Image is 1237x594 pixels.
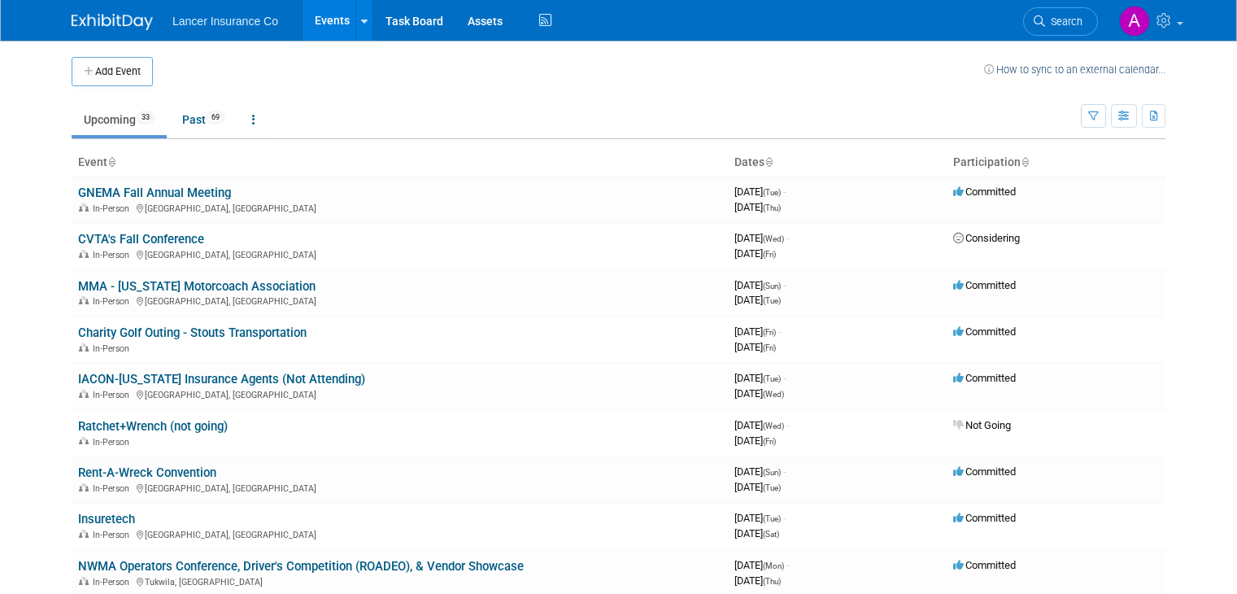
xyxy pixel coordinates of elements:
[763,343,776,352] span: (Fri)
[72,104,167,135] a: Upcoming33
[763,250,776,259] span: (Fri)
[778,325,781,338] span: -
[984,63,1165,76] a: How to sync to an external calendar...
[763,296,781,305] span: (Tue)
[78,527,721,540] div: [GEOGRAPHIC_DATA], [GEOGRAPHIC_DATA]
[763,437,776,446] span: (Fri)
[79,203,89,212] img: In-Person Event
[93,390,134,400] span: In-Person
[78,512,135,526] a: Insuretech
[79,530,89,538] img: In-Person Event
[728,149,947,177] th: Dates
[763,483,781,492] span: (Tue)
[72,57,153,86] button: Add Event
[763,530,779,539] span: (Sat)
[78,387,721,400] div: [GEOGRAPHIC_DATA], [GEOGRAPHIC_DATA]
[72,14,153,30] img: ExhibitDay
[734,574,781,587] span: [DATE]
[734,186,786,198] span: [DATE]
[734,247,776,260] span: [DATE]
[763,561,784,570] span: (Mon)
[953,559,1016,571] span: Committed
[79,577,89,585] img: In-Person Event
[78,325,307,340] a: Charity Golf Outing - Stouts Transportation
[93,577,134,587] span: In-Person
[79,483,89,491] img: In-Person Event
[1023,7,1098,36] a: Search
[93,296,134,307] span: In-Person
[734,294,781,306] span: [DATE]
[783,186,786,198] span: -
[137,111,155,124] span: 33
[786,559,789,571] span: -
[1045,15,1082,28] span: Search
[79,296,89,304] img: In-Person Event
[783,512,786,524] span: -
[953,512,1016,524] span: Committed
[78,294,721,307] div: [GEOGRAPHIC_DATA], [GEOGRAPHIC_DATA]
[763,234,784,243] span: (Wed)
[93,250,134,260] span: In-Person
[734,279,786,291] span: [DATE]
[78,419,228,434] a: Ratchet+Wrench (not going)
[734,435,776,447] span: [DATE]
[734,512,786,524] span: [DATE]
[953,186,1016,198] span: Committed
[734,465,786,478] span: [DATE]
[78,247,721,260] div: [GEOGRAPHIC_DATA], [GEOGRAPHIC_DATA]
[93,437,134,448] span: In-Person
[734,232,789,244] span: [DATE]
[78,186,231,200] a: GNEMA Fall Annual Meeting
[107,155,115,168] a: Sort by Event Name
[734,481,781,493] span: [DATE]
[763,282,781,290] span: (Sun)
[170,104,237,135] a: Past69
[734,372,786,384] span: [DATE]
[207,111,224,124] span: 69
[786,419,789,431] span: -
[786,232,789,244] span: -
[734,325,781,338] span: [DATE]
[953,325,1016,338] span: Committed
[78,574,721,587] div: Tukwila, [GEOGRAPHIC_DATA]
[763,468,781,477] span: (Sun)
[79,390,89,398] img: In-Person Event
[763,421,784,430] span: (Wed)
[93,483,134,494] span: In-Person
[78,232,204,247] a: CVTA's Fall Conference
[78,465,216,480] a: Rent-A-Wreck Convention
[953,465,1016,478] span: Committed
[78,481,721,494] div: [GEOGRAPHIC_DATA], [GEOGRAPHIC_DATA]
[734,419,789,431] span: [DATE]
[734,527,779,539] span: [DATE]
[78,372,365,387] a: IACON-[US_STATE] Insurance Agents (Not Attending)
[78,201,721,214] div: [GEOGRAPHIC_DATA], [GEOGRAPHIC_DATA]
[734,559,789,571] span: [DATE]
[783,465,786,478] span: -
[953,419,1011,431] span: Not Going
[764,155,773,168] a: Sort by Start Date
[1021,155,1029,168] a: Sort by Participation Type
[953,279,1016,291] span: Committed
[947,149,1165,177] th: Participation
[763,328,776,337] span: (Fri)
[763,374,781,383] span: (Tue)
[79,437,89,445] img: In-Person Event
[734,387,784,400] span: [DATE]
[1119,6,1150,37] img: Ann Barron
[783,372,786,384] span: -
[734,201,781,213] span: [DATE]
[78,279,316,294] a: MMA - [US_STATE] Motorcoach Association
[763,390,784,399] span: (Wed)
[72,149,728,177] th: Event
[172,15,278,28] span: Lancer Insurance Co
[93,343,134,354] span: In-Person
[79,250,89,258] img: In-Person Event
[79,343,89,352] img: In-Person Event
[78,559,524,574] a: NWMA Operators Conference, Driver's Competition (ROADEO), & Vendor Showcase
[93,203,134,214] span: In-Person
[763,514,781,523] span: (Tue)
[93,530,134,540] span: In-Person
[953,232,1020,244] span: Considering
[763,577,781,586] span: (Thu)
